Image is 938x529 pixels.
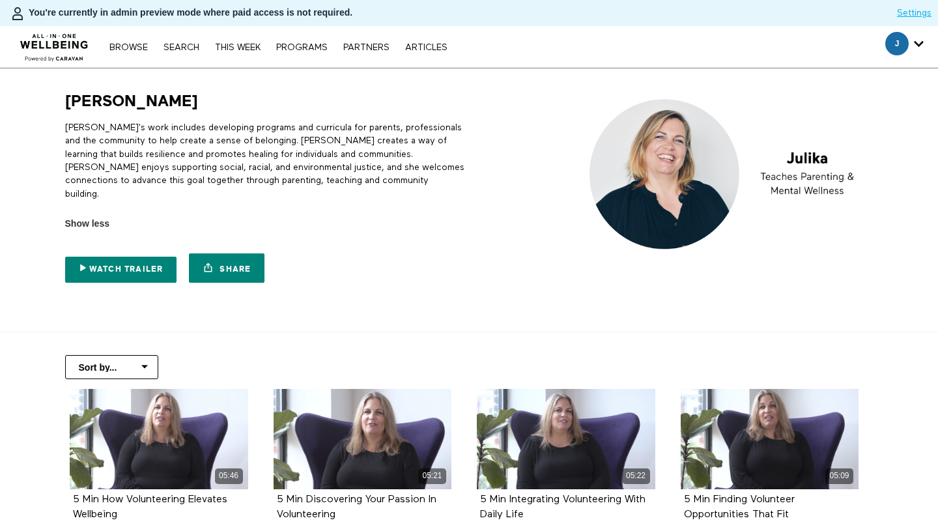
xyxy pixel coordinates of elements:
a: PROGRAMS [270,43,334,52]
a: 5 Min Integrating Volunteering With Daily Life [480,494,646,519]
a: 5 Min Integrating Volunteering With Daily Life 05:22 [477,389,655,489]
a: 5 Min Finding Volunteer Opportunities That Fit 05:09 [681,389,859,489]
strong: 5 Min Discovering Your Passion In Volunteering [277,494,436,520]
strong: 5 Min How Volunteering Elevates Wellbeing [73,494,227,520]
img: person-bdfc0eaa9744423c596e6e1c01710c89950b1dff7c83b5d61d716cfd8139584f.svg [10,6,25,21]
a: Browse [103,43,154,52]
img: Julika [578,91,874,257]
a: 5 Min How Volunteering Elevates Wellbeing [73,494,227,519]
span: Show less [65,217,109,231]
div: 05:46 [215,468,243,483]
a: Search [157,43,206,52]
a: ARTICLES [399,43,454,52]
a: PARTNERS [337,43,396,52]
nav: Primary [103,40,453,53]
a: 5 Min How Volunteering Elevates Wellbeing 05:46 [70,389,248,489]
a: Watch Trailer [65,257,177,283]
a: 5 Min Finding Volunteer Opportunities That Fit [684,494,795,519]
a: 5 Min Discovering Your Passion In Volunteering 05:21 [274,389,452,489]
p: [PERSON_NAME]'s work includes developing programs and curricula for parents, professionals and th... [65,121,464,201]
strong: 5 Min Integrating Volunteering With Daily Life [480,494,646,520]
h1: [PERSON_NAME] [65,91,198,111]
strong: 5 Min Finding Volunteer Opportunities That Fit [684,494,795,520]
a: THIS WEEK [208,43,267,52]
div: 05:22 [622,468,650,483]
div: 05:21 [418,468,446,483]
div: Secondary [875,26,933,68]
a: Share [189,253,264,283]
a: Settings [897,7,931,20]
img: CARAVAN [15,24,94,63]
a: 5 Min Discovering Your Passion In Volunteering [277,494,436,519]
div: 05:09 [825,468,853,483]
